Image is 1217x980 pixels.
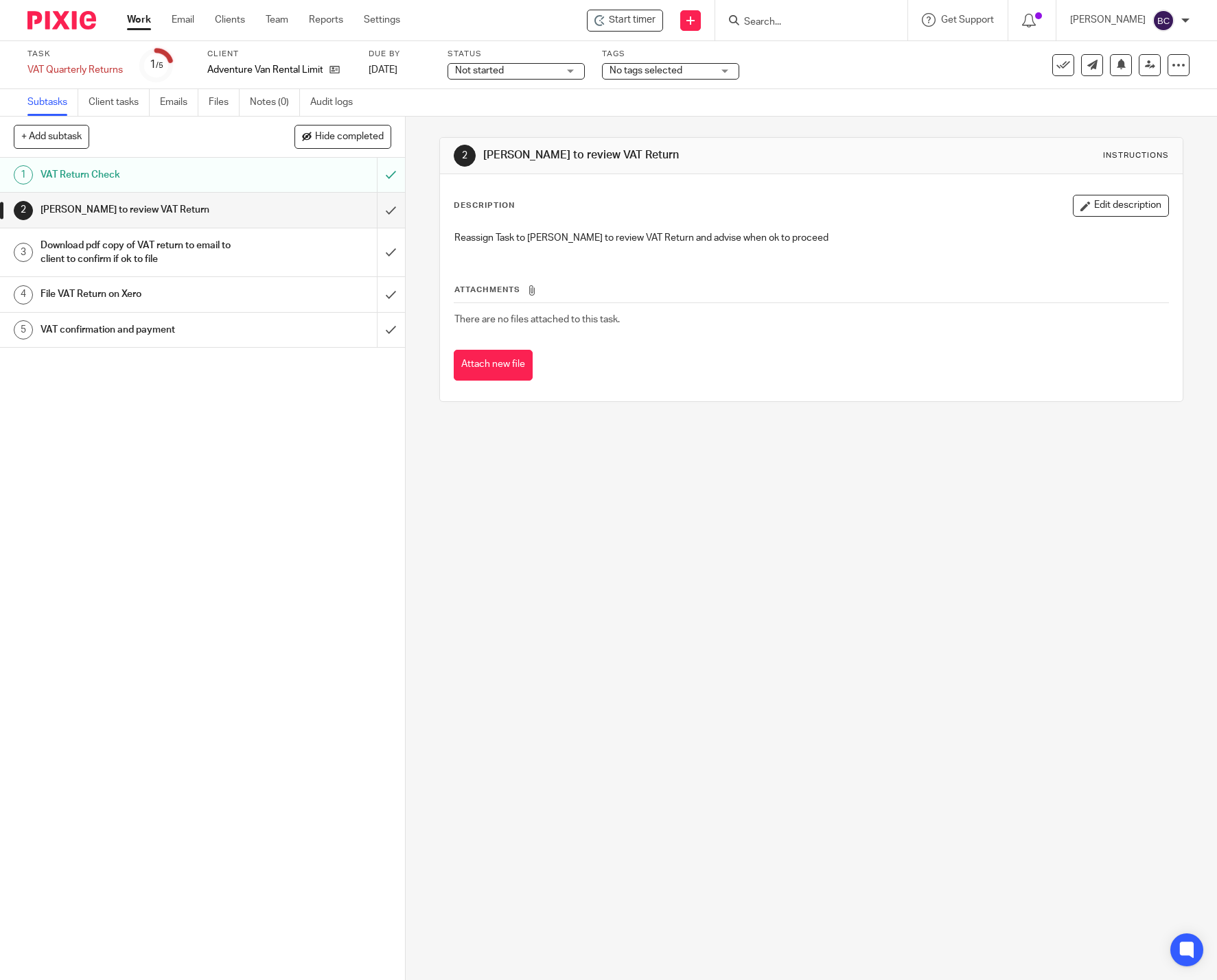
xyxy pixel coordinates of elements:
[14,285,33,304] div: 4
[483,148,841,163] h1: [PERSON_NAME] to review VAT Return
[454,286,520,294] span: Attachments
[315,132,384,143] span: Hide completed
[369,65,397,75] span: [DATE]
[207,49,351,60] label: Client
[40,235,256,270] h1: Download pdf copy of VAT return to email to client to confirm if ok to file
[89,89,150,116] a: Client tasks
[587,10,663,32] div: Adventure Van Rental Limited - VAT Quarterly Returns
[455,66,504,75] span: Not started
[27,11,96,29] img: Pixie
[14,243,33,262] div: 3
[207,63,323,77] p: Adventure Van Rental Limited
[209,89,240,116] a: Files
[454,145,476,167] div: 2
[602,49,739,60] label: Tags
[156,62,163,69] small: /5
[294,125,391,148] button: Hide completed
[127,13,151,27] a: Work
[40,284,256,304] h1: File VAT Return on Xero
[14,201,33,220] div: 2
[150,57,163,73] div: 1
[27,49,123,60] label: Task
[369,49,430,60] label: Due by
[160,89,198,116] a: Emails
[454,350,533,381] button: Attach new file
[14,320,33,339] div: 5
[14,125,89,148] button: + Add subtask
[310,89,363,116] a: Audit logs
[250,89,300,116] a: Notes (0)
[1070,13,1146,27] p: [PERSON_NAME]
[448,49,585,60] label: Status
[743,16,866,29] input: Search
[266,13,288,27] a: Team
[1073,195,1169,217] button: Edit description
[172,13,194,27] a: Email
[40,320,256,340] h1: VAT confirmation and payment
[454,200,515,211] p: Description
[454,315,620,324] span: There are no files attached to this task.
[609,13,656,27] span: Start timer
[941,15,994,25] span: Get Support
[309,13,343,27] a: Reports
[14,165,33,184] div: 1
[610,66,682,75] span: No tags selected
[27,89,78,116] a: Subtasks
[215,13,245,27] a: Clients
[40,200,256,220] h1: [PERSON_NAME] to review VAT Return
[27,63,123,77] div: VAT Quarterly Returns
[364,13,400,27] a: Settings
[40,165,256,185] h1: VAT Return Check
[454,231,1168,245] p: Reassign Task to [PERSON_NAME] to review VAT Return and advise when ok to proceed
[1103,150,1169,161] div: Instructions
[1152,10,1174,32] img: svg%3E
